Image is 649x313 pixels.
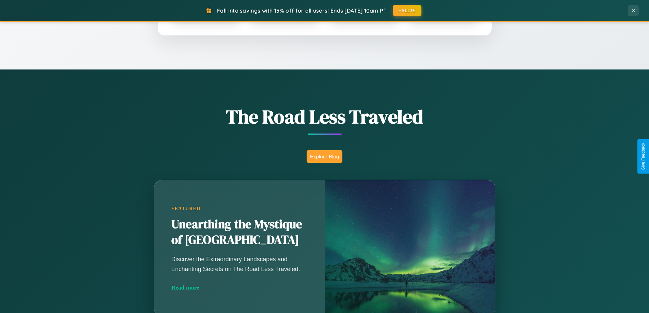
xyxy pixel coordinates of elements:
h1: The Road Less Traveled [120,104,529,130]
button: Explore Blog [307,150,342,163]
p: Discover the Extraordinary Landscapes and Enchanting Secrets on The Road Less Traveled. [171,254,308,273]
h2: Unearthing the Mystique of [GEOGRAPHIC_DATA] [171,217,308,248]
div: Featured [171,206,308,212]
div: Give Feedback [641,143,646,170]
button: FALL15 [393,5,421,16]
span: Fall into savings with 15% off for all users! Ends [DATE] 10am PT. [217,7,388,14]
div: Read more → [171,284,308,291]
